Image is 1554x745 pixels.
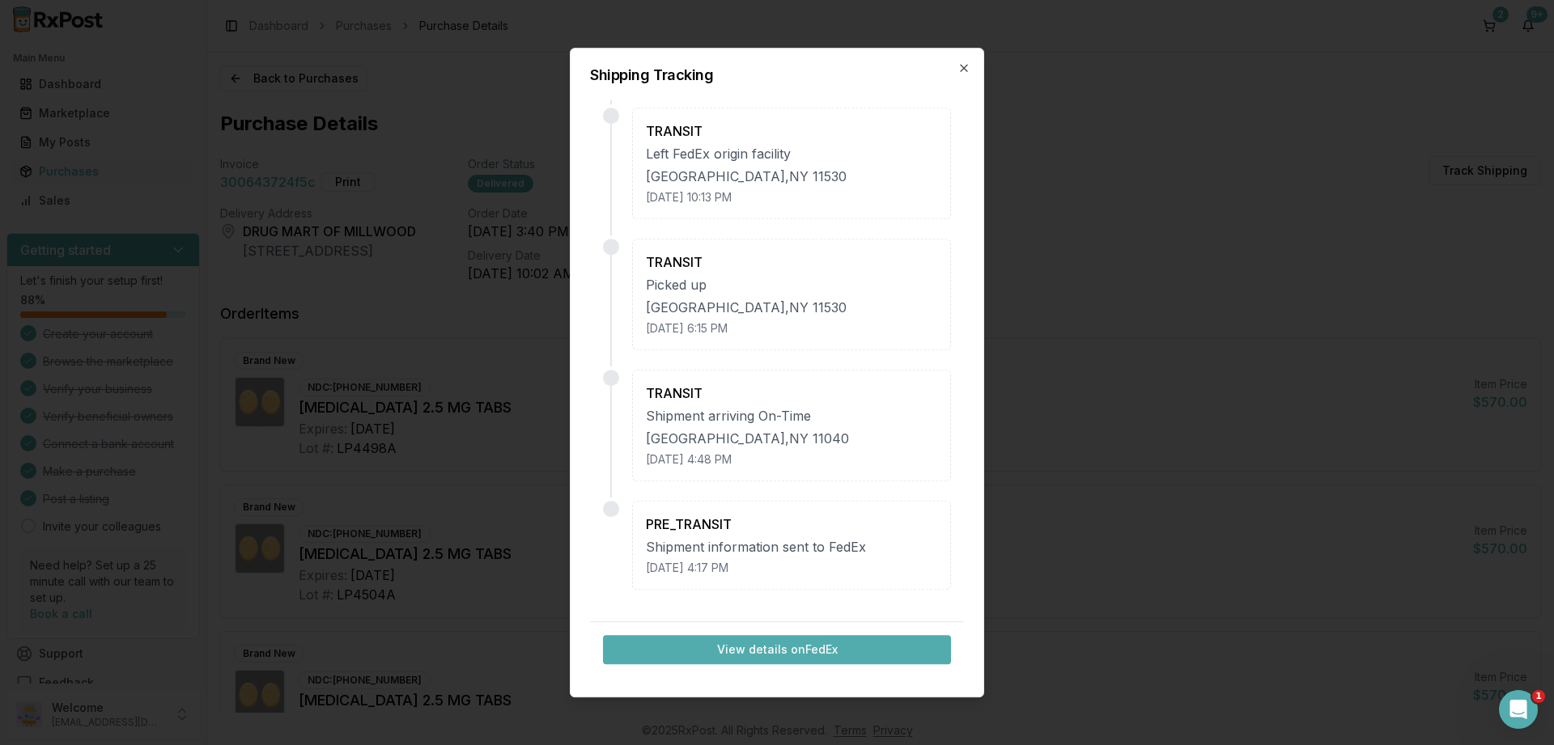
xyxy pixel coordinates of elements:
div: PRE_TRANSIT [646,514,937,534]
div: Shipment arriving On-Time [646,406,937,425]
span: 1 [1532,690,1545,703]
div: TRANSIT [646,383,937,403]
div: [DATE] 6:15 PM [646,320,937,337]
div: Picked up [646,275,937,294]
div: Shipment information sent to FedEx [646,537,937,557]
div: TRANSIT [646,121,937,141]
iframe: Intercom live chat [1499,690,1538,729]
div: [GEOGRAPHIC_DATA] , NY 11530 [646,167,937,186]
div: [DATE] 4:17 PM [646,560,937,576]
div: [DATE] 4:48 PM [646,451,937,468]
h2: Shipping Tracking [590,68,964,83]
div: [DATE] 10:13 PM [646,189,937,205]
div: [GEOGRAPHIC_DATA] , NY 11040 [646,429,937,448]
div: [GEOGRAPHIC_DATA] , NY 11530 [646,298,937,317]
div: TRANSIT [646,252,937,272]
div: Left FedEx origin facility [646,144,937,163]
button: View details onFedEx [603,635,951,664]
